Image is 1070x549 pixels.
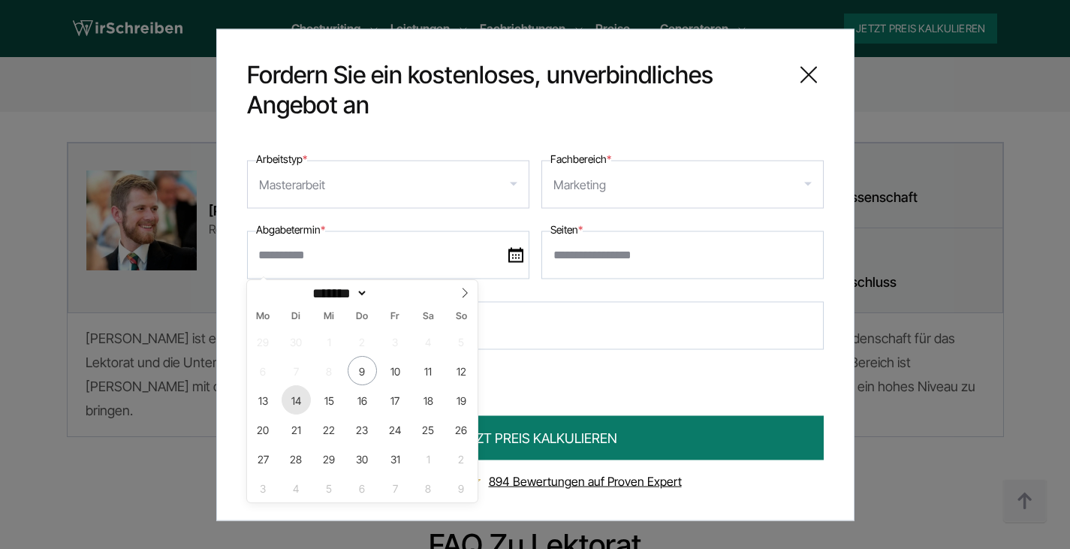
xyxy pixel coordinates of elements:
span: Oktober 2, 2025 [348,327,377,356]
span: Do [345,312,378,321]
span: November 5, 2025 [315,473,344,502]
span: Oktober 23, 2025 [348,415,377,444]
span: September 30, 2025 [282,327,311,356]
label: Fachbereich [550,149,611,167]
span: September 29, 2025 [249,327,278,356]
label: Abgabetermin [256,220,325,238]
span: November 1, 2025 [414,444,443,473]
span: So [445,312,478,321]
span: Oktober 26, 2025 [447,415,476,444]
span: Oktober 8, 2025 [315,356,344,385]
span: Oktober 17, 2025 [381,385,410,415]
span: Oktober 11, 2025 [414,356,443,385]
span: Oktober 6, 2025 [249,356,278,385]
span: Oktober 1, 2025 [315,327,344,356]
span: Oktober 16, 2025 [348,385,377,415]
div: Marketing [553,172,606,196]
span: Sa [411,312,445,321]
span: November 3, 2025 [249,473,278,502]
span: Mi [312,312,345,321]
span: Oktober 19, 2025 [447,385,476,415]
span: Oktober 22, 2025 [315,415,344,444]
span: Oktober 12, 2025 [447,356,476,385]
span: Oktober 10, 2025 [381,356,410,385]
span: Oktober 29, 2025 [315,444,344,473]
span: November 6, 2025 [348,473,377,502]
span: JETZT PREIS KALKULIEREN [454,427,617,448]
span: Oktober 4, 2025 [414,327,443,356]
span: Oktober 28, 2025 [282,444,311,473]
span: Fr [378,312,411,321]
span: November 4, 2025 [282,473,311,502]
span: Oktober 21, 2025 [282,415,311,444]
span: November 8, 2025 [414,473,443,502]
span: Di [279,312,312,321]
div: Masterarbeit [259,172,325,196]
span: Oktober 15, 2025 [315,385,344,415]
span: Fordern Sie ein kostenloses, unverbindliches Angebot an [247,59,782,119]
span: Oktober 27, 2025 [249,444,278,473]
a: 894 Bewertungen auf Proven Expert [489,473,682,488]
button: JETZT PREIS KALKULIEREN [247,415,824,460]
input: Year [368,285,417,301]
span: Oktober 3, 2025 [381,327,410,356]
span: November 2, 2025 [447,444,476,473]
span: Oktober 31, 2025 [381,444,410,473]
span: November 9, 2025 [447,473,476,502]
span: Oktober 20, 2025 [249,415,278,444]
input: date [247,231,529,279]
span: Oktober 13, 2025 [249,385,278,415]
span: Oktober 14, 2025 [282,385,311,415]
label: Seiten [550,220,583,238]
span: Oktober 9, 2025 [348,356,377,385]
span: Mo [247,312,280,321]
img: date [508,247,523,262]
select: Month [307,285,368,301]
span: Oktober 7, 2025 [282,356,311,385]
span: Oktober 18, 2025 [414,385,443,415]
span: Oktober 24, 2025 [381,415,410,444]
label: Arbeitstyp [256,149,307,167]
span: November 7, 2025 [381,473,410,502]
span: Oktober 25, 2025 [414,415,443,444]
span: Oktober 30, 2025 [348,444,377,473]
span: Oktober 5, 2025 [447,327,476,356]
